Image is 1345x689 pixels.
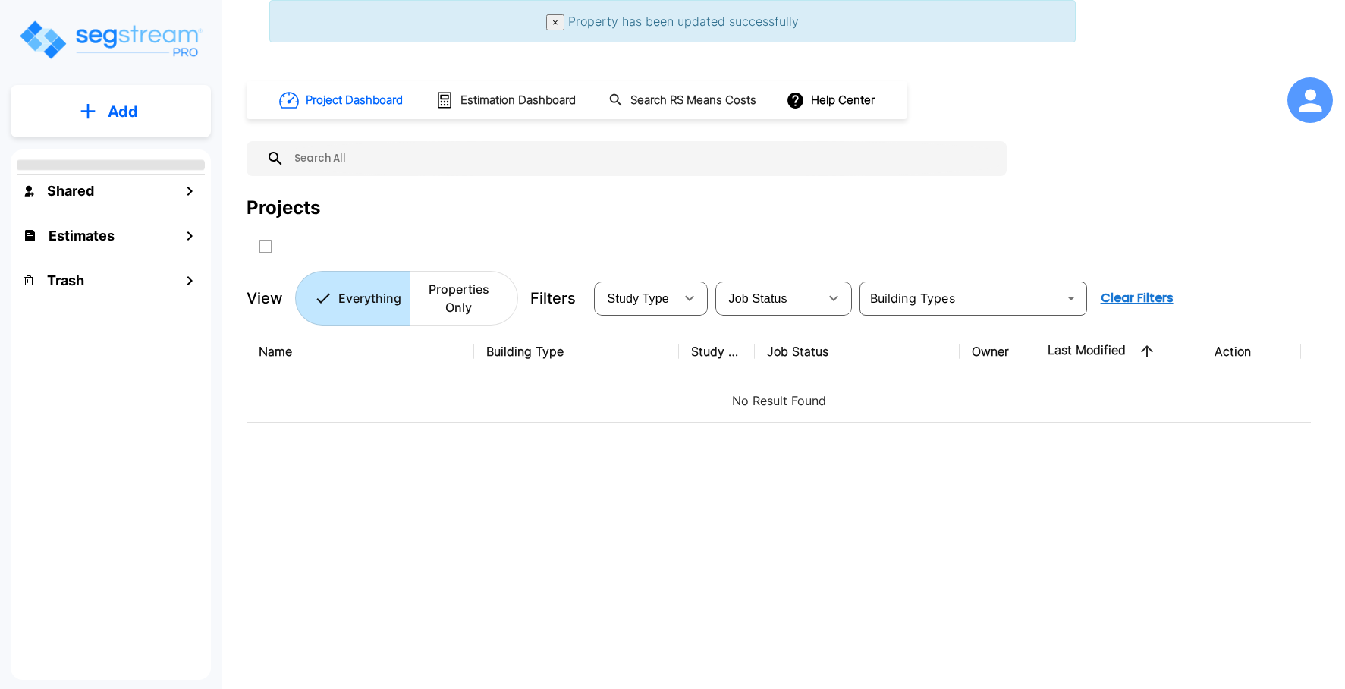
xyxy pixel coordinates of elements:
[602,86,765,115] button: Search RS Means Costs
[729,292,787,305] span: Job Status
[630,92,756,109] h1: Search RS Means Costs
[295,271,518,326] div: Platform
[247,324,474,379] th: Name
[755,324,960,379] th: Job Status
[108,100,138,123] p: Add
[546,14,564,30] button: Close
[247,287,283,310] p: View
[410,271,518,326] button: Properties Only
[47,270,84,291] h1: Trash
[49,225,115,246] h1: Estimates
[295,271,410,326] button: Everything
[783,86,881,115] button: Help Center
[284,141,999,176] input: Search All
[306,92,403,109] h1: Project Dashboard
[1202,324,1301,379] th: Action
[47,181,94,201] h1: Shared
[273,83,411,117] button: Project Dashboard
[259,392,1299,410] p: No Result Found
[419,280,499,316] p: Properties Only
[338,289,401,307] p: Everything
[608,292,669,305] span: Study Type
[250,231,281,262] button: SelectAll
[11,90,211,134] button: Add
[460,92,576,109] h1: Estimation Dashboard
[1035,324,1202,379] th: Last Modified
[568,14,799,29] span: Property has been updated successfully
[679,324,755,379] th: Study Type
[247,194,320,222] div: Projects
[474,324,679,379] th: Building Type
[960,324,1035,379] th: Owner
[429,84,584,116] button: Estimation Dashboard
[864,288,1057,309] input: Building Types
[597,277,674,319] div: Select
[1095,283,1180,313] button: Clear Filters
[530,287,576,310] p: Filters
[718,277,819,319] div: Select
[552,17,558,28] span: ×
[1061,288,1082,309] button: Open
[17,18,203,61] img: Logo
